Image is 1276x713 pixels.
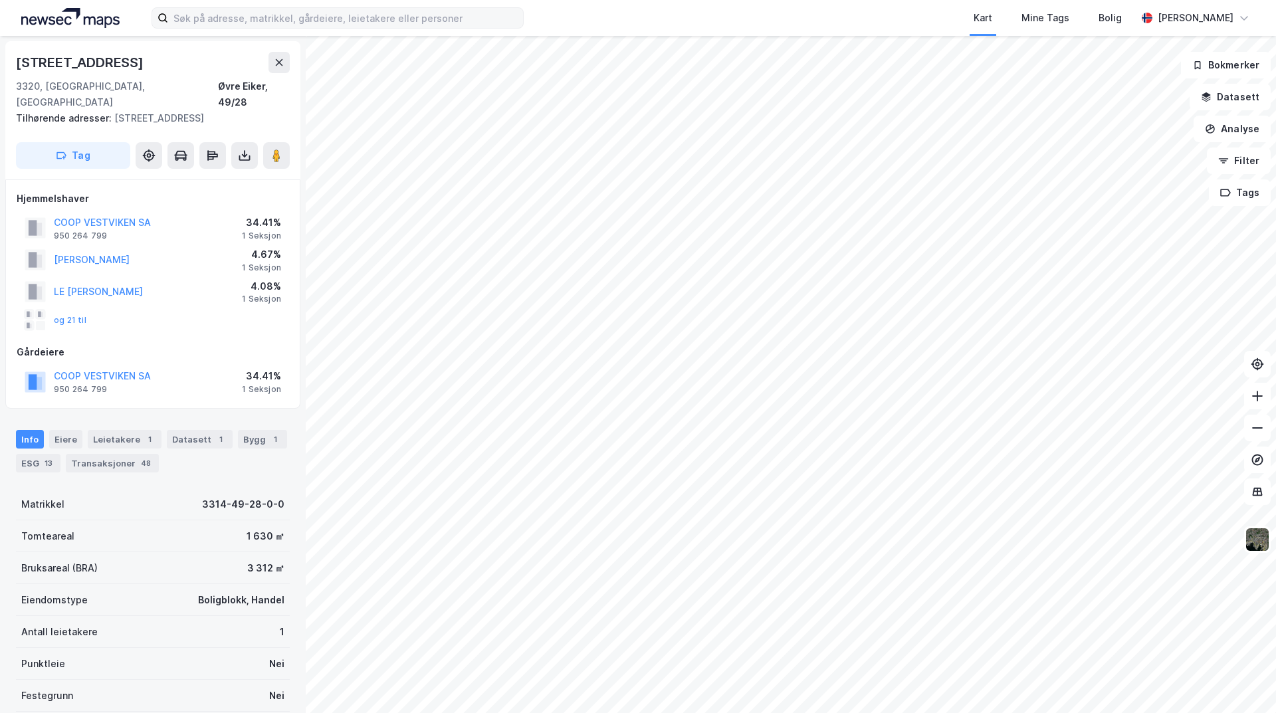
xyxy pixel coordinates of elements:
[1207,148,1271,174] button: Filter
[1021,10,1069,26] div: Mine Tags
[198,592,284,608] div: Boligblokk, Handel
[21,528,74,544] div: Tomteareal
[238,430,287,449] div: Bygg
[1099,10,1122,26] div: Bolig
[242,384,281,395] div: 1 Seksjon
[66,454,159,472] div: Transaksjoner
[16,142,130,169] button: Tag
[1210,649,1276,713] iframe: Chat Widget
[218,78,290,110] div: Øvre Eiker, 49/28
[21,592,88,608] div: Eiendomstype
[54,384,107,395] div: 950 264 799
[1158,10,1233,26] div: [PERSON_NAME]
[167,430,233,449] div: Datasett
[168,8,523,28] input: Søk på adresse, matrikkel, gårdeiere, leietakere eller personer
[268,433,282,446] div: 1
[143,433,156,446] div: 1
[17,191,289,207] div: Hjemmelshaver
[242,215,281,231] div: 34.41%
[280,624,284,640] div: 1
[214,433,227,446] div: 1
[247,528,284,544] div: 1 630 ㎡
[21,688,73,704] div: Festegrunn
[138,457,154,470] div: 48
[42,457,55,470] div: 13
[1209,179,1271,206] button: Tags
[16,110,279,126] div: [STREET_ADDRESS]
[16,112,114,124] span: Tilhørende adresser:
[202,496,284,512] div: 3314-49-28-0-0
[269,688,284,704] div: Nei
[16,430,44,449] div: Info
[21,656,65,672] div: Punktleie
[242,294,281,304] div: 1 Seksjon
[1181,52,1271,78] button: Bokmerker
[88,430,161,449] div: Leietakere
[269,656,284,672] div: Nei
[242,247,281,262] div: 4.67%
[54,231,107,241] div: 950 264 799
[1194,116,1271,142] button: Analyse
[242,278,281,294] div: 4.08%
[21,8,120,28] img: logo.a4113a55bc3d86da70a041830d287a7e.svg
[16,454,60,472] div: ESG
[16,78,218,110] div: 3320, [GEOGRAPHIC_DATA], [GEOGRAPHIC_DATA]
[16,52,146,73] div: [STREET_ADDRESS]
[242,231,281,241] div: 1 Seksjon
[17,344,289,360] div: Gårdeiere
[247,560,284,576] div: 3 312 ㎡
[21,560,98,576] div: Bruksareal (BRA)
[974,10,992,26] div: Kart
[1245,527,1270,552] img: 9k=
[21,624,98,640] div: Antall leietakere
[242,262,281,273] div: 1 Seksjon
[1210,649,1276,713] div: Kontrollprogram for chat
[49,430,82,449] div: Eiere
[242,368,281,384] div: 34.41%
[21,496,64,512] div: Matrikkel
[1190,84,1271,110] button: Datasett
